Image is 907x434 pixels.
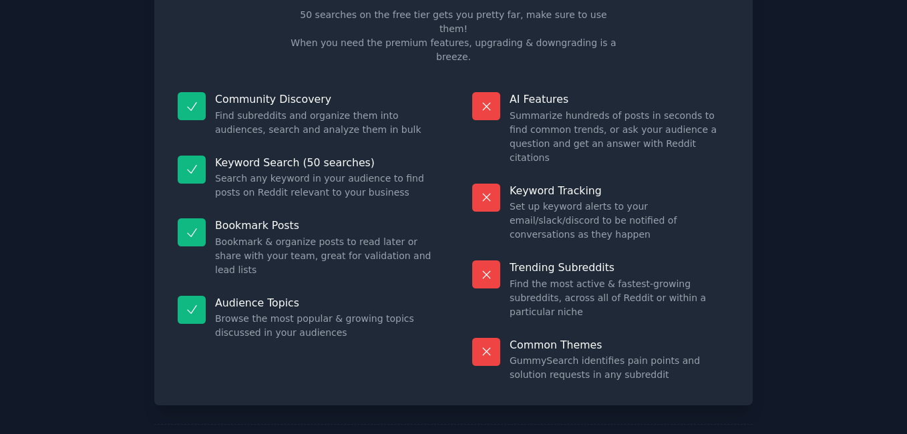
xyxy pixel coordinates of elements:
p: AI Features [510,92,729,106]
dd: Search any keyword in your audience to find posts on Reddit relevant to your business [215,172,435,200]
dd: Set up keyword alerts to your email/slack/discord to be notified of conversations as they happen [510,200,729,242]
dd: Bookmark & organize posts to read later or share with your team, great for validation and lead lists [215,235,435,277]
p: Audience Topics [215,296,435,310]
dd: Find the most active & fastest-growing subreddits, across all of Reddit or within a particular niche [510,277,729,319]
dd: Summarize hundreds of posts in seconds to find common trends, or ask your audience a question and... [510,109,729,165]
p: Bookmark Posts [215,218,435,232]
p: Common Themes [510,338,729,352]
p: Keyword Search (50 searches) [215,156,435,170]
dd: Find subreddits and organize them into audiences, search and analyze them in bulk [215,109,435,137]
dd: GummySearch identifies pain points and solution requests in any subreddit [510,354,729,382]
p: Trending Subreddits [510,260,729,274]
p: 50 searches on the free tier gets you pretty far, make sure to use them! When you need the premiu... [285,8,622,64]
dd: Browse the most popular & growing topics discussed in your audiences [215,312,435,340]
p: Community Discovery [215,92,435,106]
p: Keyword Tracking [510,184,729,198]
